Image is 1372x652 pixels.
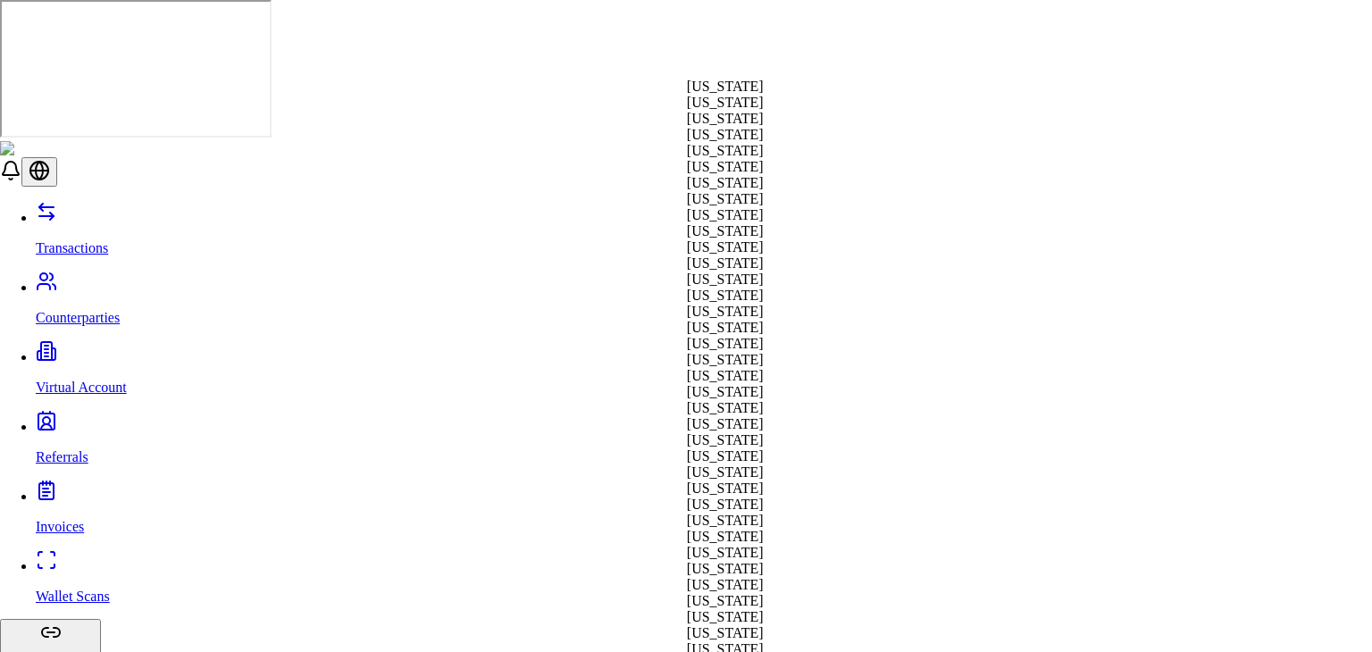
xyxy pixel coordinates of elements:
span: [US_STATE] [687,304,764,319]
span: [US_STATE] [687,320,764,335]
span: [US_STATE] [687,609,764,624]
span: [US_STATE] [687,95,764,110]
span: [US_STATE] [687,577,764,592]
span: [US_STATE] [687,513,764,528]
span: [US_STATE] [687,143,764,158]
span: [US_STATE] [687,223,764,238]
span: [US_STATE] [687,481,764,496]
span: [US_STATE] [687,352,764,367]
span: [US_STATE] [687,336,764,351]
span: [US_STATE] [687,464,764,480]
span: [US_STATE] [687,384,764,399]
span: [US_STATE] [687,288,764,303]
span: [US_STATE] [687,529,764,544]
span: [US_STATE] [687,272,764,287]
span: [US_STATE] [687,191,764,206]
span: [US_STATE] [687,239,764,255]
span: [US_STATE] [687,159,764,174]
span: [US_STATE] [687,593,764,608]
span: [US_STATE] [687,255,764,271]
span: [US_STATE] [687,400,764,415]
span: [US_STATE] [687,368,764,383]
span: [US_STATE] [687,79,764,94]
span: [US_STATE] [687,561,764,576]
span: [US_STATE] [687,111,764,126]
span: [US_STATE] [687,432,764,447]
span: [US_STATE] [687,127,764,142]
span: [US_STATE] [687,497,764,512]
span: [US_STATE] [687,625,764,640]
span: [US_STATE] [687,207,764,222]
span: [US_STATE] [687,416,764,431]
span: [US_STATE] [687,175,764,190]
span: [US_STATE] [687,448,764,464]
span: [US_STATE] [687,545,764,560]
